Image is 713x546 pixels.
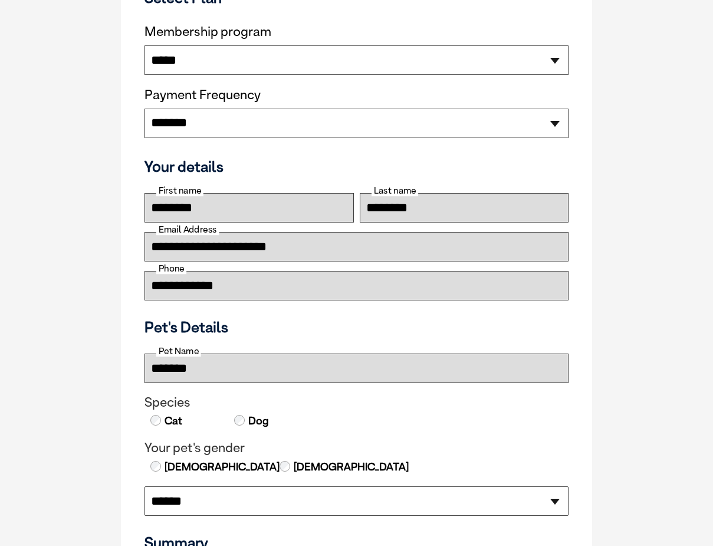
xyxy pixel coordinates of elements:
label: First name [156,185,203,196]
label: Phone [156,263,186,274]
h3: Your details [144,158,569,175]
legend: Species [144,395,569,410]
h3: Pet's Details [140,318,573,336]
label: Email Address [156,224,219,235]
label: Membership program [144,24,569,40]
label: Payment Frequency [144,87,261,103]
legend: Your pet's gender [144,440,569,456]
label: Last name [372,185,418,196]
